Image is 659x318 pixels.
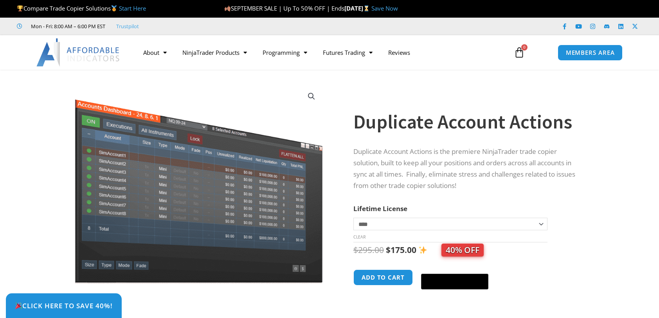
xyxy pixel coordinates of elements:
[421,274,488,289] button: Buy with GPay
[15,302,22,309] img: 🎉
[225,5,230,11] img: 🍂
[353,146,582,192] p: Duplicate Account Actions is the premiere NinjaTrader trade copier solution, built to keep all yo...
[353,204,407,213] label: Lifetime License
[364,5,369,11] img: ⌛
[135,43,175,61] a: About
[353,244,384,255] bdi: 295.00
[419,246,427,254] img: ✨
[353,244,358,255] span: $
[558,45,623,61] a: MEMBERS AREA
[315,43,380,61] a: Futures Trading
[73,83,324,284] img: Screenshot 2024-08-26 15414455555
[521,44,528,51] span: 0
[353,234,366,240] a: Clear options
[502,41,537,64] a: 0
[380,43,418,61] a: Reviews
[29,22,105,31] span: Mon - Fri: 8:00 AM – 6:00 PM EST
[135,43,505,61] nav: Menu
[111,5,117,11] img: 🥇
[420,268,490,269] iframe: Secure express checkout frame
[566,50,615,56] span: MEMBERS AREA
[386,244,391,255] span: $
[17,4,146,12] span: Compare Trade Copier Solutions
[15,302,113,309] span: Click Here to save 40%!
[353,108,582,136] h1: Duplicate Account Actions
[344,4,371,12] strong: [DATE]
[371,4,398,12] a: Save Now
[304,89,319,103] a: View full-screen image gallery
[119,4,146,12] a: Start Here
[386,244,416,255] bdi: 175.00
[255,43,315,61] a: Programming
[353,269,413,285] button: Add to cart
[17,5,23,11] img: 🏆
[116,22,139,31] a: Trustpilot
[6,293,122,318] a: 🎉Click Here to save 40%!
[224,4,344,12] span: SEPTEMBER SALE | Up To 50% OFF | Ends
[36,38,121,67] img: LogoAI | Affordable Indicators – NinjaTrader
[175,43,255,61] a: NinjaTrader Products
[441,244,484,257] span: 40% OFF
